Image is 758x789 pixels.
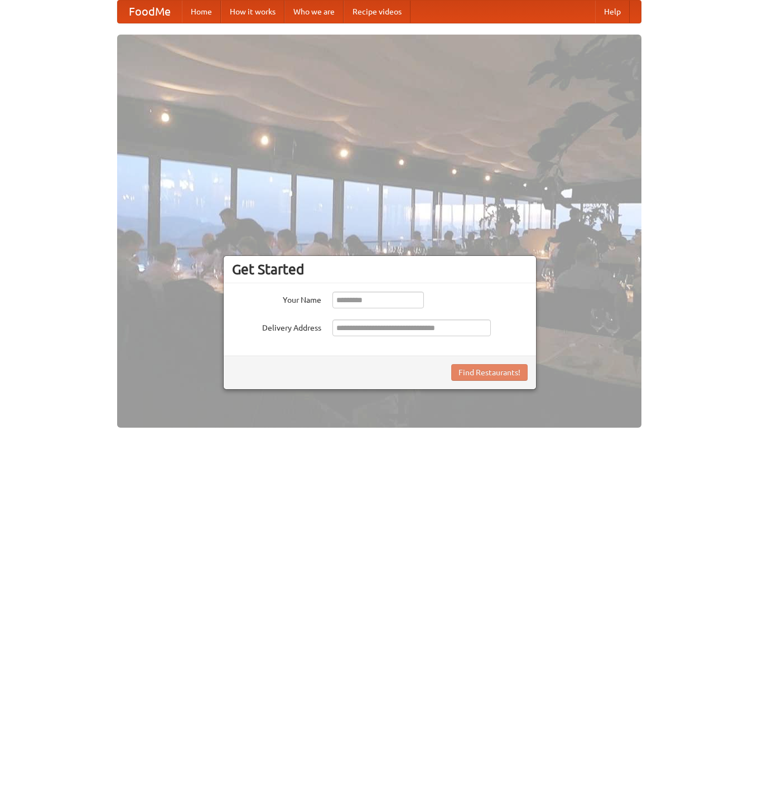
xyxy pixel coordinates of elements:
[232,292,321,306] label: Your Name
[221,1,284,23] a: How it works
[595,1,630,23] a: Help
[344,1,411,23] a: Recipe videos
[284,1,344,23] a: Who we are
[232,320,321,333] label: Delivery Address
[451,364,528,381] button: Find Restaurants!
[232,261,528,278] h3: Get Started
[118,1,182,23] a: FoodMe
[182,1,221,23] a: Home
